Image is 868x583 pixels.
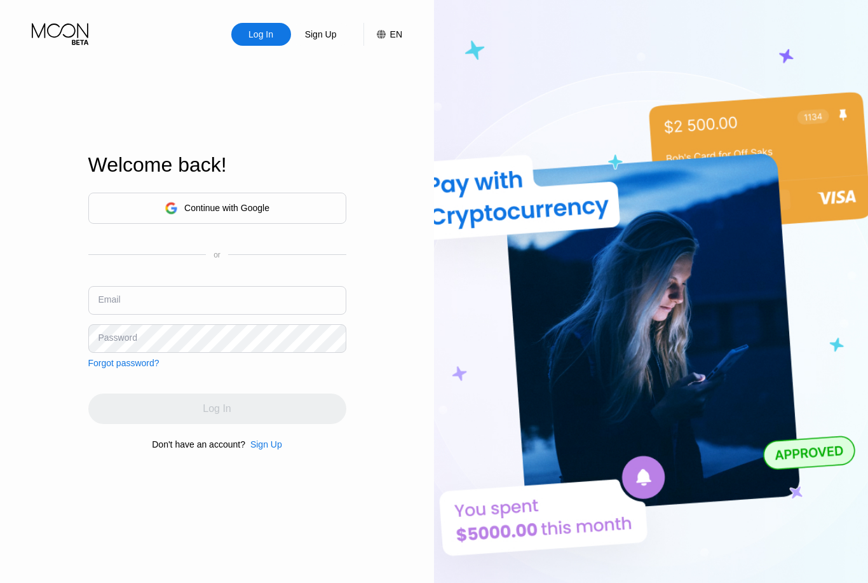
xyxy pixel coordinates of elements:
[250,439,282,449] div: Sign Up
[245,439,282,449] div: Sign Up
[231,23,291,46] div: Log In
[88,153,346,177] div: Welcome back!
[304,28,338,41] div: Sign Up
[363,23,402,46] div: EN
[98,333,137,343] div: Password
[214,250,220,259] div: or
[184,203,269,213] div: Continue with Google
[152,439,245,449] div: Don't have an account?
[88,358,159,368] div: Forgot password?
[247,28,275,41] div: Log In
[390,29,402,39] div: EN
[98,294,121,305] div: Email
[291,23,351,46] div: Sign Up
[88,193,346,224] div: Continue with Google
